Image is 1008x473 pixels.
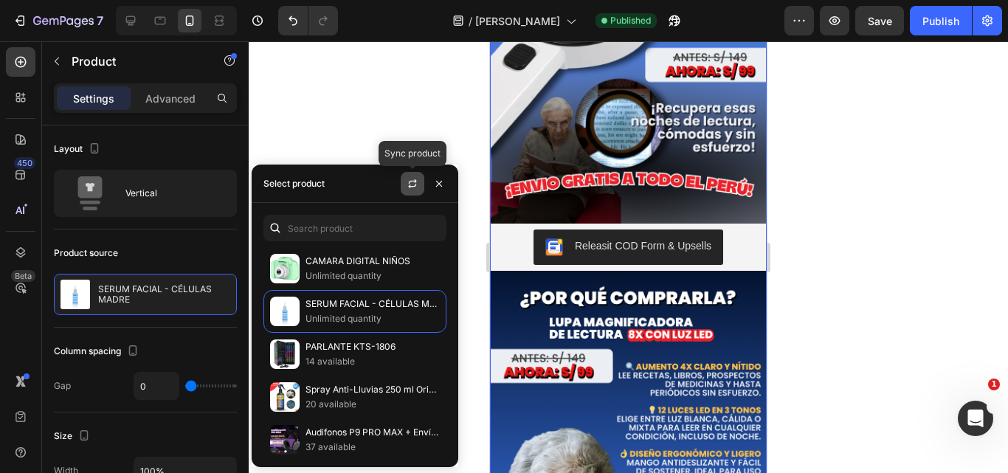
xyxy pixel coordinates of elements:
span: [PERSON_NAME] [475,13,560,29]
p: Spray Anti-Lluvias 250 ml Original® [305,382,440,397]
div: Select product [263,177,325,190]
div: Vertical [125,176,215,210]
img: collections [270,254,300,283]
p: Settings [73,91,114,106]
img: collections [270,339,300,369]
p: Advanced [145,91,196,106]
div: Layout [54,139,103,159]
p: 20 available [305,397,440,412]
span: 1 [988,379,1000,390]
p: Audifonos P9 PRO MAX + Envío Gratis [305,425,440,440]
p: CAMARA DIGITAL NIÑOS [305,254,440,269]
div: Size [54,427,93,446]
p: Product [72,52,197,70]
p: SERUM FACIAL - CÉLULAS MADRE [98,284,230,305]
div: Undo/Redo [278,6,338,35]
span: Save [868,15,892,27]
div: Publish [922,13,959,29]
iframe: Intercom live chat [958,401,993,436]
p: 37 available [305,440,440,455]
div: 450 [14,157,35,169]
p: Unlimited quantity [305,269,440,283]
input: Search in Settings & Advanced [263,215,446,241]
div: Column spacing [54,342,142,362]
button: 7 [6,6,110,35]
div: Beta [11,270,35,282]
p: Unlimited quantity [305,311,440,326]
img: collections [270,425,300,455]
img: collections [270,382,300,412]
button: Save [855,6,904,35]
p: 7 [97,12,103,30]
p: PARLANTE KTS-1806 [305,339,440,354]
button: Publish [910,6,972,35]
img: collections [270,297,300,326]
iframe: Design area [490,41,767,473]
div: Product source [54,246,118,260]
img: product feature img [61,280,90,309]
p: 14 available [305,354,440,369]
p: SERUM FACIAL - CÉLULAS MADRE [305,297,440,311]
span: / [469,13,472,29]
span: Published [610,14,651,27]
input: Auto [134,373,179,399]
div: Gap [54,379,71,393]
